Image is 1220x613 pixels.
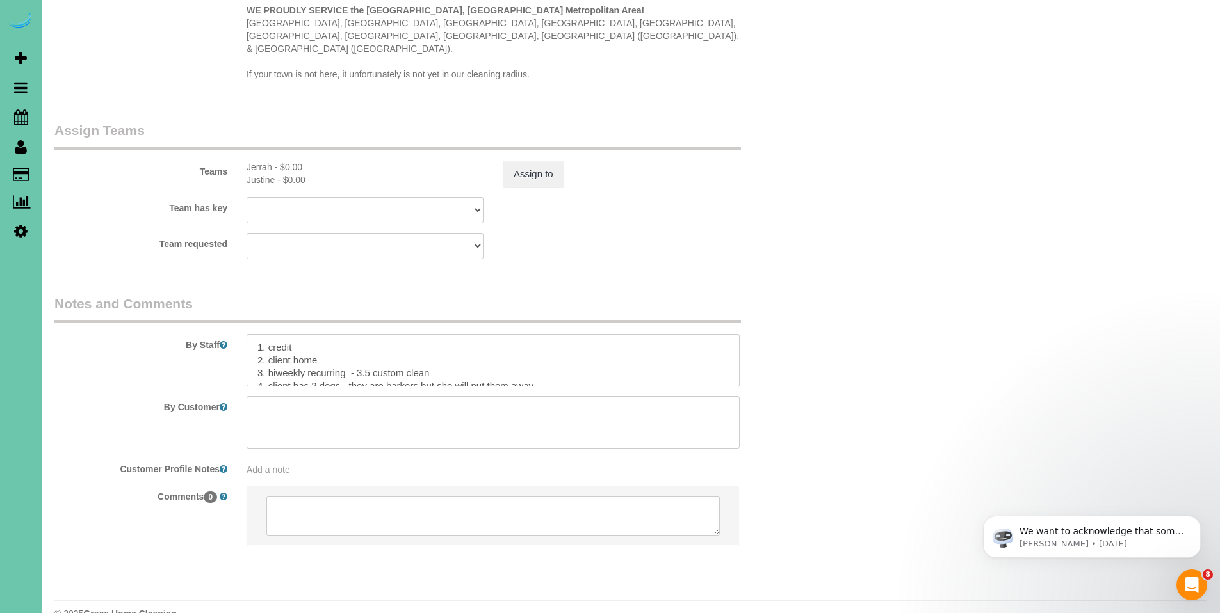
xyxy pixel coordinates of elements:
label: By Staff [45,334,237,351]
p: [GEOGRAPHIC_DATA], [GEOGRAPHIC_DATA], [GEOGRAPHIC_DATA], [GEOGRAPHIC_DATA], [GEOGRAPHIC_DATA], [G... [247,4,740,81]
strong: WE PROUDLY SERVICE the [GEOGRAPHIC_DATA], [GEOGRAPHIC_DATA] Metropolitan Area! [247,5,644,15]
legend: Assign Teams [54,121,741,150]
legend: Notes and Comments [54,294,741,323]
label: Teams [45,161,237,178]
label: Team requested [45,233,237,250]
label: Comments [45,486,237,503]
label: Customer Profile Notes [45,458,237,475]
button: Assign to [503,161,564,187]
iframe: Intercom live chat [1176,569,1207,600]
iframe: Intercom notifications message [964,489,1220,578]
img: Automaid Logo [8,13,33,31]
div: 3.5 hours x $0.00/hour [247,173,484,186]
span: Add a note [247,465,290,475]
p: Message from Ellie, sent 2d ago [56,49,221,61]
label: Team has key [45,197,237,214]
span: We want to acknowledge that some users may be experiencing lag or slower performance in our softw... [56,37,220,212]
div: 3.5 hours x $0.00/hour [247,161,484,173]
span: 8 [1203,569,1213,580]
span: 0 [204,491,217,503]
label: By Customer [45,396,237,413]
